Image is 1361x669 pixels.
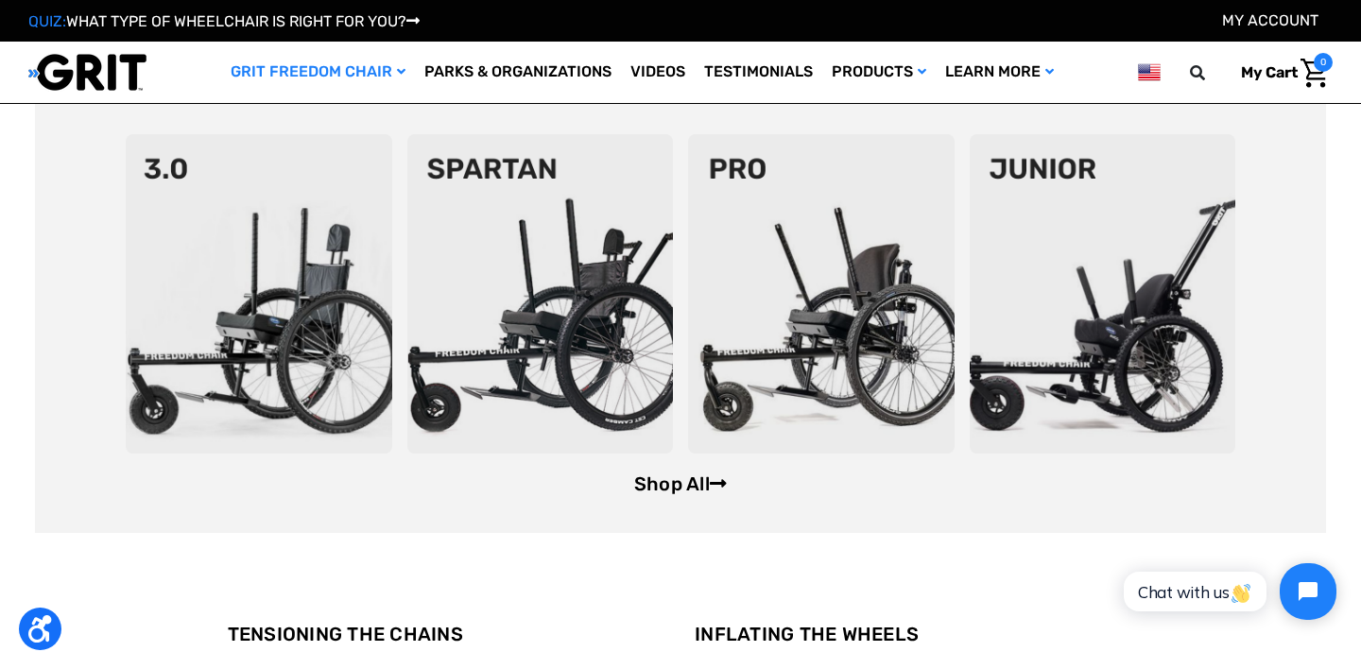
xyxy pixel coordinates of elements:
img: pro-chair.png [688,134,955,454]
a: Videos [621,42,695,103]
a: Parks & Organizations [415,42,621,103]
img: spartan2.png [407,134,674,454]
img: us.png [1138,60,1161,84]
a: Cart with 0 items [1227,53,1333,93]
img: 3point0.png [126,134,392,454]
iframe: Tidio Chat [1103,547,1352,636]
a: Account [1222,11,1318,29]
span: QUIZ: [28,12,66,30]
input: Search [1198,53,1227,93]
a: Learn More [936,42,1063,103]
a: QUIZ:WHAT TYPE OF WHEELCHAIR IS RIGHT FOR YOU? [28,12,420,30]
a: Shop All [634,472,727,495]
a: Testimonials [695,42,822,103]
span: My Cart [1241,63,1298,81]
a: Products [822,42,936,103]
a: GRIT Freedom Chair [221,42,415,103]
img: junior-chair.png [970,134,1236,454]
h5: Tensioning the Chains [228,623,667,645]
span: 0 [1314,53,1333,72]
img: GRIT All-Terrain Wheelchair and Mobility Equipment [28,53,146,92]
img: Cart [1301,59,1328,88]
h5: Inflating the Wheels [695,623,1134,645]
